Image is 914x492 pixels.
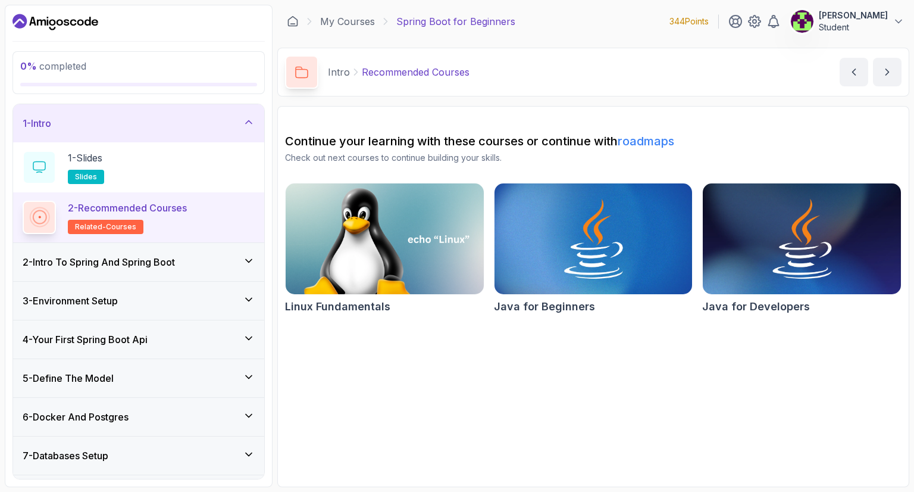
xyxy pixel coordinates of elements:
[819,21,888,33] p: Student
[494,298,595,315] h2: Java for Beginners
[703,183,901,294] img: Java for Developers card
[13,104,264,142] button: 1-Intro
[23,449,108,463] h3: 7 - Databases Setup
[20,60,37,72] span: 0 %
[13,243,264,281] button: 2-Intro To Spring And Spring Boot
[791,10,813,33] img: user profile image
[13,437,264,475] button: 7-Databases Setup
[285,183,484,315] a: Linux Fundamentals cardLinux Fundamentals
[494,183,693,294] img: Java for Beginners card
[75,222,136,232] span: related-courses
[840,58,868,86] button: previous content
[23,371,114,385] h3: 5 - Define The Model
[362,65,469,79] p: Recommended Courses
[23,201,255,234] button: 2-Recommended Coursesrelated-courses
[23,116,51,130] h3: 1 - Intro
[285,298,390,315] h2: Linux Fundamentals
[702,298,810,315] h2: Java for Developers
[13,320,264,359] button: 4-Your First Spring Boot Api
[790,10,904,33] button: user profile image[PERSON_NAME]Student
[669,15,709,27] p: 344 Points
[286,183,484,294] img: Linux Fundamentals card
[12,13,98,32] a: Dashboard
[287,15,299,27] a: Dashboard
[13,359,264,397] button: 5-Define The Model
[819,10,888,21] p: [PERSON_NAME]
[320,14,375,29] a: My Courses
[13,282,264,320] button: 3-Environment Setup
[328,65,350,79] p: Intro
[23,410,129,424] h3: 6 - Docker And Postgres
[68,201,187,215] p: 2 - Recommended Courses
[23,294,118,308] h3: 3 - Environment Setup
[23,255,175,269] h3: 2 - Intro To Spring And Spring Boot
[618,134,674,148] a: roadmaps
[20,60,86,72] span: completed
[23,151,255,184] button: 1-Slidesslides
[396,14,515,29] p: Spring Boot for Beginners
[75,172,97,182] span: slides
[13,398,264,436] button: 6-Docker And Postgres
[702,183,902,315] a: Java for Developers cardJava for Developers
[285,133,902,150] h2: Continue your learning with these courses or continue with
[873,58,902,86] button: next content
[23,332,148,347] h3: 4 - Your First Spring Boot Api
[285,152,902,164] p: Check out next courses to continue building your skills.
[494,183,693,315] a: Java for Beginners cardJava for Beginners
[68,151,102,165] p: 1 - Slides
